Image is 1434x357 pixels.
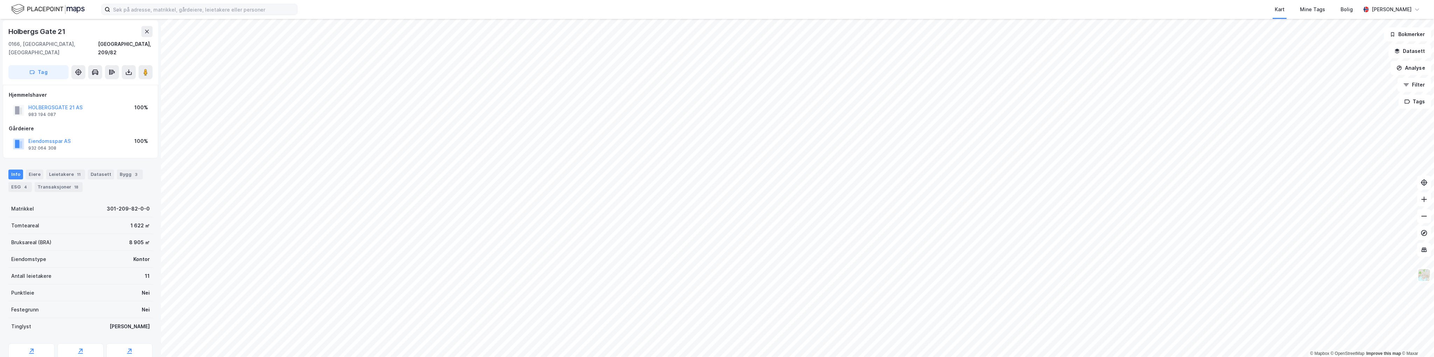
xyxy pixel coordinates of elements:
div: Eiendomstype [11,255,46,263]
div: Gårdeiere [9,124,152,133]
div: 932 064 308 [28,145,56,151]
div: 0166, [GEOGRAPHIC_DATA], [GEOGRAPHIC_DATA] [8,40,98,57]
div: Matrikkel [11,205,34,213]
div: Tomteareal [11,221,39,230]
div: Festegrunn [11,305,38,314]
div: Nei [142,305,150,314]
a: Improve this map [1366,351,1401,356]
div: Holbergs Gate 21 [8,26,67,37]
div: Kart [1275,5,1285,14]
div: Transaksjoner [35,182,83,192]
div: Leietakere [46,170,85,179]
div: 11 [75,171,82,178]
button: Analyse [1391,61,1431,75]
div: 8 905 ㎡ [129,238,150,247]
div: Kontor [133,255,150,263]
div: Bolig [1341,5,1353,14]
iframe: Chat Widget [1399,323,1434,357]
img: Z [1418,268,1431,282]
div: Hjemmelshaver [9,91,152,99]
a: Mapbox [1310,351,1329,356]
button: Datasett [1389,44,1431,58]
div: Antall leietakere [11,272,51,280]
div: Tinglyst [11,322,31,331]
div: Punktleie [11,289,34,297]
div: [GEOGRAPHIC_DATA], 209/82 [98,40,153,57]
a: OpenStreetMap [1331,351,1365,356]
div: Mine Tags [1300,5,1325,14]
div: 3 [133,171,140,178]
div: 301-209-82-0-0 [107,205,150,213]
img: logo.f888ab2527a4732fd821a326f86c7f29.svg [11,3,85,15]
div: [PERSON_NAME] [1372,5,1412,14]
button: Tags [1399,95,1431,109]
button: Tag [8,65,69,79]
div: 100% [134,137,148,145]
div: 1 622 ㎡ [131,221,150,230]
div: Nei [142,289,150,297]
div: 4 [22,184,29,191]
div: Kontrollprogram for chat [1399,323,1434,357]
div: Bygg [117,170,143,179]
div: 11 [145,272,150,280]
button: Bokmerker [1384,27,1431,41]
div: 100% [134,103,148,112]
div: Datasett [88,170,114,179]
div: [PERSON_NAME] [110,322,150,331]
div: 18 [73,184,80,191]
input: Søk på adresse, matrikkel, gårdeiere, leietakere eller personer [110,4,297,15]
div: Info [8,170,23,179]
div: 983 194 087 [28,112,56,117]
div: Eiere [26,170,43,179]
div: ESG [8,182,32,192]
button: Filter [1398,78,1431,92]
div: Bruksareal (BRA) [11,238,51,247]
